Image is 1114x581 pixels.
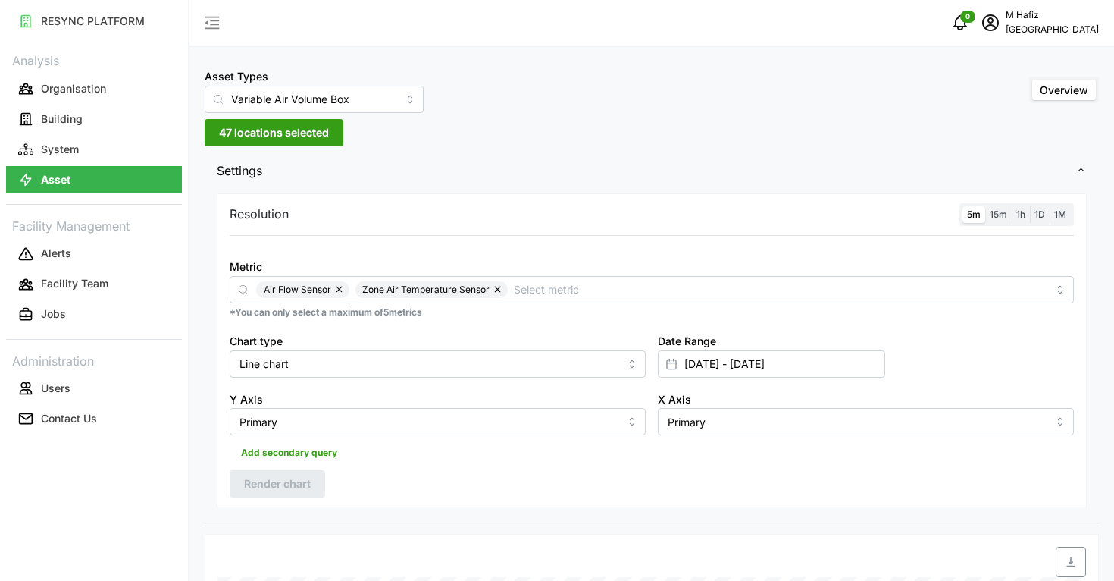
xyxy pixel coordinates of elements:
[658,350,885,378] input: Select date range
[6,134,182,165] a: System
[244,471,311,497] span: Render chart
[230,408,646,435] input: Select Y axis
[362,281,490,298] span: Zone Air Temperature Sensor
[41,142,79,157] p: System
[1016,209,1025,220] span: 1h
[230,333,283,350] label: Chart type
[41,111,83,127] p: Building
[6,49,182,71] p: Analysis
[205,152,1099,190] button: Settings
[205,68,268,85] label: Asset Types
[1040,83,1088,96] span: Overview
[217,152,1075,190] span: Settings
[6,214,182,236] p: Facility Management
[658,391,691,408] label: X Axis
[6,240,182,268] button: Alerts
[658,408,1074,435] input: Select X axis
[230,350,646,378] input: Select chart type
[6,6,182,36] a: RESYNC PLATFORM
[6,300,182,330] a: Jobs
[1054,209,1066,220] span: 1M
[945,8,975,38] button: notifications
[41,81,106,96] p: Organisation
[41,381,70,396] p: Users
[41,276,108,291] p: Facility Team
[6,166,182,193] button: Asset
[6,269,182,300] a: Facility Team
[6,74,182,104] a: Organisation
[41,246,71,261] p: Alerts
[6,404,182,434] a: Contact Us
[6,104,182,134] a: Building
[514,281,1047,297] input: Select metric
[990,209,1007,220] span: 15m
[230,259,262,275] label: Metric
[965,11,970,22] span: 0
[6,373,182,404] a: Users
[6,105,182,133] button: Building
[6,75,182,102] button: Organisation
[241,442,337,463] span: Add secondary query
[1034,209,1045,220] span: 1D
[975,8,1006,38] button: schedule
[6,349,182,371] p: Administration
[41,172,70,187] p: Asset
[41,14,145,29] p: RESYNC PLATFORM
[1006,8,1099,23] p: M Hafiz
[205,190,1099,526] div: Settings
[658,333,716,350] label: Date Range
[967,209,981,220] span: 5m
[41,306,66,322] p: Jobs
[6,271,182,298] button: Facility Team
[230,205,289,224] p: Resolution
[230,391,263,408] label: Y Axis
[230,441,349,464] button: Add secondary query
[6,405,182,432] button: Contact Us
[6,136,182,163] button: System
[205,119,343,146] button: 47 locations selected
[6,301,182,328] button: Jobs
[1006,23,1099,37] p: [GEOGRAPHIC_DATA]
[230,470,325,498] button: Render chart
[219,120,329,146] span: 47 locations selected
[6,239,182,269] a: Alerts
[6,165,182,195] a: Asset
[6,8,182,35] button: RESYNC PLATFORM
[264,281,331,298] span: Air Flow Sensor
[6,375,182,402] button: Users
[41,411,97,426] p: Contact Us
[230,306,1074,319] p: *You can only select a maximum of 5 metrics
